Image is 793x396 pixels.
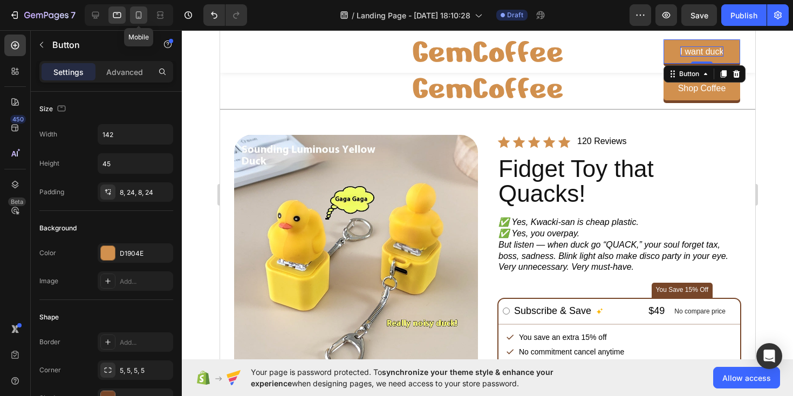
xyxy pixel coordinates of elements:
[428,275,445,287] p: $49
[106,66,143,78] p: Advanced
[756,343,782,369] div: Open Intercom Messenger
[278,199,359,208] i: ✅ Yes, you overpay.
[39,248,56,258] div: Color
[39,223,77,233] div: Background
[39,276,58,286] div: Image
[220,30,755,359] iframe: Design area
[39,187,64,197] div: Padding
[278,187,419,196] i: ✅ Yes, Kwacki-san is cheap plastic.
[299,302,404,313] p: You save an extra 15% off
[98,125,173,144] input: Auto
[8,197,26,206] div: Beta
[39,337,60,347] div: Border
[691,11,708,20] span: Save
[299,316,404,327] p: No commitment cancel anytime
[10,115,26,124] div: 450
[507,10,523,20] span: Draft
[251,367,553,388] span: synchronize your theme style & enhance your experience
[120,366,170,375] div: 5, 5, 5, 5
[39,102,68,117] div: Size
[120,338,170,347] div: Add...
[357,10,470,21] span: Landing Page - [DATE] 18:10:28
[39,312,59,322] div: Shape
[454,278,505,284] p: No compare price
[39,365,61,375] div: Corner
[120,188,170,197] div: 8, 24, 8, 24
[52,38,144,51] p: Button
[278,210,508,242] i: But listen — when duck go “QUACK,” your soul forget tax, boss, sadness. Blink light also make dis...
[681,4,717,26] button: Save
[277,125,521,177] h2: Fidget Toy that Quacks!
[251,366,596,389] span: Your page is password protected. To when designing pages, we need access to your store password.
[443,46,520,70] a: Shop Coffee
[730,10,757,21] div: Publish
[436,256,488,264] p: You Save 15% Off
[98,154,173,173] input: Auto
[120,249,170,258] div: D1904E
[721,4,767,26] button: Publish
[39,129,57,139] div: Width
[4,4,80,26] button: 7
[352,10,354,21] span: /
[53,66,84,78] p: Settings
[357,106,520,117] p: 120 Reviews
[39,159,59,168] div: Height
[290,271,375,291] label: Subscribe & Save
[203,4,247,26] div: Undo/Redo
[713,367,780,388] button: Allow access
[457,39,481,49] div: Button
[722,372,771,384] span: Allow access
[458,53,506,63] div: Shop Coffee
[193,47,343,69] img: gempages_581651773324788468-58af054e-af1d-4f1b-be7d-a5fca78bc806.png
[71,9,76,22] p: 7
[277,186,521,244] div: Rich Text Editor. Editing area: main
[120,277,170,286] div: Add...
